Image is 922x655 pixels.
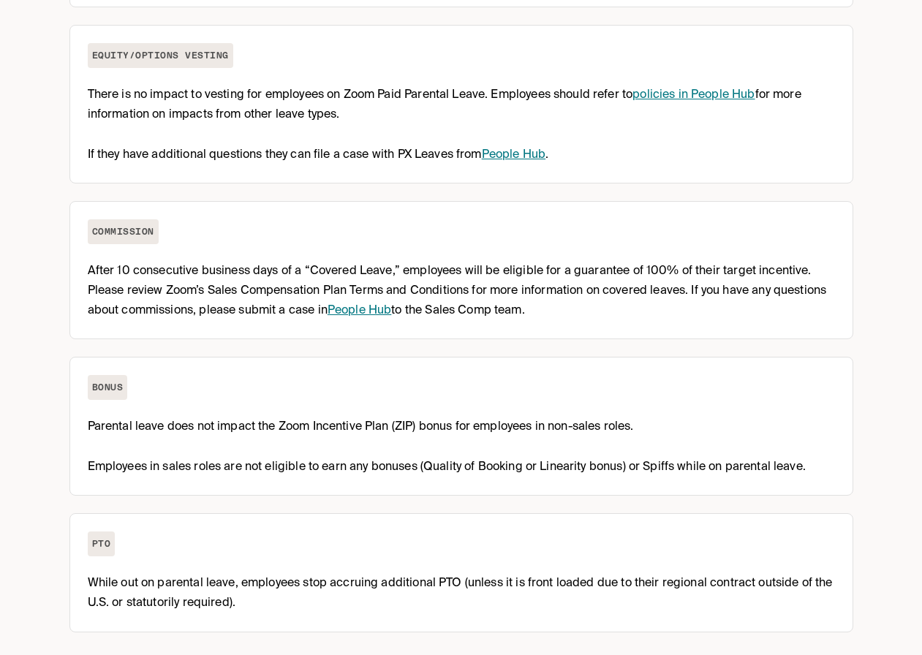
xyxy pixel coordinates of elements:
[88,43,233,68] h2: Equity/options vesting
[328,305,392,317] a: People Hub
[88,417,806,437] p: Parental leave does not impact the Zoom Incentive Plan (ZIP) bonus for employees in non-sales roles.
[88,262,835,322] span: After 10 consecutive business days of a “Covered Leave,” employees will be eligible for a guarant...
[88,145,835,165] p: If they have additional questions they can file a case with PX Leaves from .
[88,458,806,477] p: Employees in sales roles are not eligible to earn any bonuses (Quality of Booking or Linearity bo...
[88,531,116,556] h2: PTO
[88,375,128,400] h2: Bonus
[88,86,835,125] p: There is no impact to vesting for employees on Zoom Paid Parental Leave. Employees should refer t...
[88,574,835,613] span: While out on parental leave, employees stop accruing additional PTO (unless it is front loaded du...
[482,149,546,161] a: People Hub
[88,219,159,244] h2: Commission
[632,89,755,101] a: policies in People Hub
